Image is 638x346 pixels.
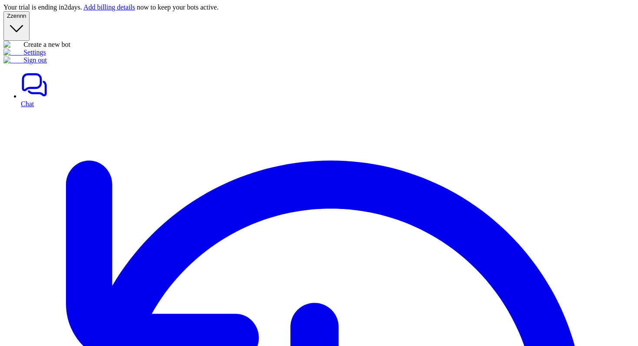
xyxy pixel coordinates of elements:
[3,41,70,48] a: Create a new bot
[3,11,30,41] button: Zzennn
[3,49,23,56] img: reset
[10,13,26,19] span: zennn
[3,41,23,49] img: reset
[3,56,47,64] a: Sign out
[3,49,46,56] a: Settings
[3,41,635,64] div: Zzennn
[3,56,23,64] img: reset
[7,13,10,19] span: Z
